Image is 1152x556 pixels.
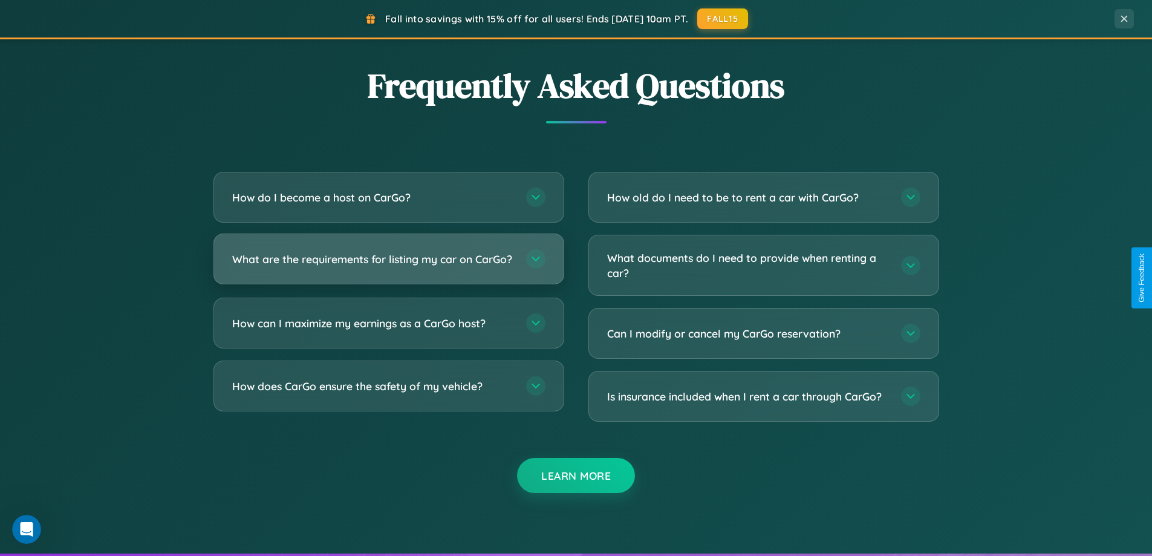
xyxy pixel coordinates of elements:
h3: How do I become a host on CarGo? [232,190,514,205]
h3: How old do I need to be to rent a car with CarGo? [607,190,889,205]
iframe: Intercom live chat [12,515,41,544]
div: Give Feedback [1137,253,1146,303]
h3: What are the requirements for listing my car on CarGo? [232,252,514,267]
span: Fall into savings with 15% off for all users! Ends [DATE] 10am PT. [385,13,688,25]
h3: What documents do I need to provide when renting a car? [607,250,889,280]
h3: Is insurance included when I rent a car through CarGo? [607,389,889,404]
h3: How can I maximize my earnings as a CarGo host? [232,316,514,331]
h2: Frequently Asked Questions [213,62,939,109]
h3: How does CarGo ensure the safety of my vehicle? [232,379,514,394]
h3: Can I modify or cancel my CarGo reservation? [607,326,889,341]
button: Learn More [517,458,635,493]
button: FALL15 [697,8,748,29]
